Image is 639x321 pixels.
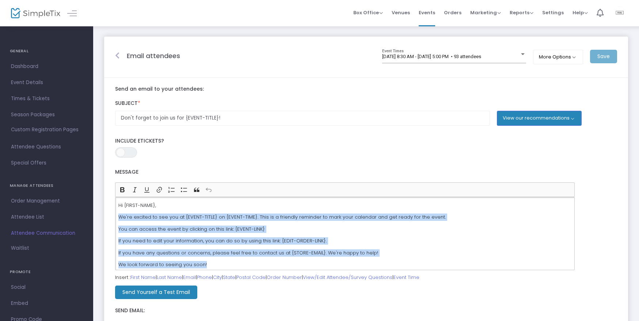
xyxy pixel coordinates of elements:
[118,261,571,268] p: We look forward to seeing you soon!
[470,9,501,16] span: Marketing
[11,196,82,206] span: Order Management
[353,9,383,16] span: Box Office
[197,274,212,281] a: Phone
[419,3,435,22] span: Events
[115,182,575,197] div: Editor toolbar
[115,197,575,270] div: Rich Text Editor, main
[382,54,481,59] span: [DATE] 8:30 AM - [DATE] 5:00 PM • 93 attendees
[10,178,83,193] h4: MANAGE ATTENDEES
[11,110,82,120] span: Season Packages
[542,3,564,22] span: Settings
[118,202,571,209] p: Hi {FIRST-NAME},
[11,229,82,238] span: Attendee Communication
[115,138,617,144] label: Include Etickets?
[118,226,571,233] p: You can access the event by clicking on this link: {EVENT-LINK}
[127,51,180,61] m-panel-title: Email attendees
[11,126,79,133] span: Custom Registration Pages
[118,249,571,257] p: If you have any questions or concerns, please feel free to contact us at {STORE-EMAIL}. We're hap...
[115,86,617,92] label: Send an email to your attendees:
[11,299,82,308] span: Embed
[302,274,392,281] span: |
[157,274,182,281] a: Last Name
[11,283,82,292] span: Social
[510,9,533,16] span: Reports
[11,158,82,168] span: Special Offers
[223,274,235,281] a: State
[10,265,83,279] h4: PROMOTE
[392,3,410,22] span: Venues
[236,274,266,281] a: Postal Code
[444,3,461,22] span: Orders
[11,245,29,252] span: Waitlist
[11,212,82,222] span: Attendee List
[497,111,582,125] button: View our recommendations
[183,274,196,281] a: Email
[115,165,575,180] label: Message
[303,274,392,281] a: View/Edit Attendee/Survey Questions
[213,274,222,281] a: City
[573,9,588,16] span: Help
[115,307,617,314] label: Send Email:
[11,142,82,152] span: Attendee Questions
[10,44,83,58] h4: GENERAL
[533,50,583,64] button: More Options
[115,286,197,299] m-button: Send Yourself a Test Email
[115,111,490,126] input: Enter Subject
[118,237,571,245] p: If you need to edit your information, you can do so by using this link: {EDIT-ORDER-LINK}.
[118,214,571,221] p: We're excited to see you at {EVENT-TITLE} on {EVENT-TIME}. This is a friendly reminder to mark yo...
[11,78,82,87] span: Event Details
[130,274,156,281] a: First Name
[267,274,302,281] a: Order Number
[11,94,82,103] span: Times & Tickets
[393,274,419,281] a: Event Time
[111,96,621,111] label: Subject
[11,62,82,71] span: Dashboard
